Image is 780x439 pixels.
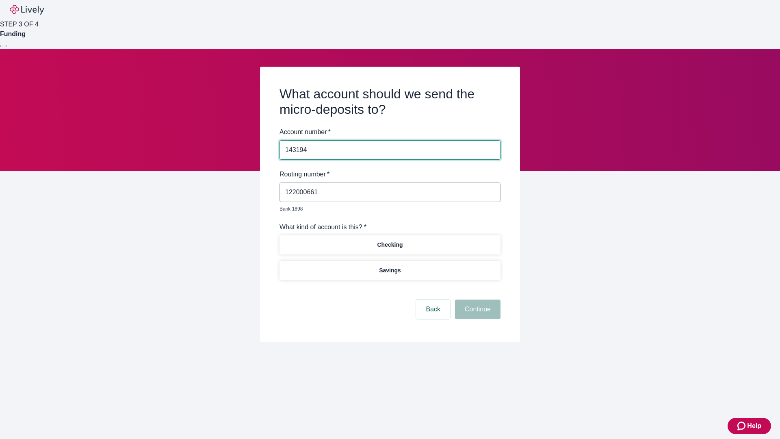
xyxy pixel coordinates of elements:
img: Lively [10,5,44,15]
button: Zendesk support iconHelp [728,418,771,434]
h2: What account should we send the micro-deposits to? [279,86,500,117]
button: Savings [279,261,500,280]
p: Checking [377,241,403,249]
button: Back [416,300,450,319]
label: Account number [279,127,331,137]
p: Savings [379,266,401,275]
label: Routing number [279,170,329,179]
button: Checking [279,235,500,254]
svg: Zendesk support icon [737,421,747,431]
span: Help [747,421,761,431]
label: What kind of account is this? * [279,222,366,232]
p: Bank 1898 [279,205,495,213]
